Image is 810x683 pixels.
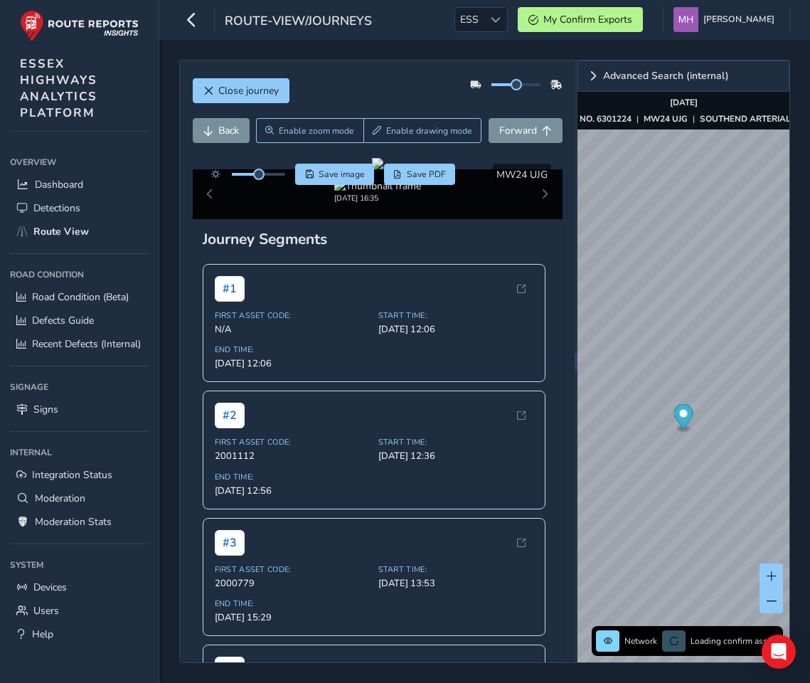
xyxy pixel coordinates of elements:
[670,97,698,108] strong: [DATE]
[10,152,149,173] div: Overview
[384,164,456,185] button: PDF
[215,323,370,336] span: N/A
[489,118,563,143] button: Forward
[762,635,796,669] div: Open Intercom Messenger
[33,403,58,416] span: Signs
[334,193,421,203] div: [DATE] 16:35
[215,598,370,609] span: End Time:
[33,225,89,238] span: Route View
[215,403,245,428] span: # 2
[215,472,370,482] span: End Time:
[215,564,370,575] span: First Asset Code:
[603,71,729,81] span: Advanced Search (internal)
[32,628,53,641] span: Help
[193,118,250,143] button: Back
[10,332,149,356] a: Recent Defects (Internal)
[10,196,149,220] a: Detections
[386,125,472,137] span: Enable drawing mode
[496,168,548,181] span: MW24 UJG
[703,7,774,32] span: [PERSON_NAME]
[378,577,533,590] span: [DATE] 13:53
[455,8,484,31] span: ESS
[203,229,553,249] div: Journey Segments
[10,576,149,599] a: Devices
[215,611,370,624] span: [DATE] 15:29
[518,7,643,32] button: My Confirm Exports
[378,450,533,462] span: [DATE] 12:36
[550,113,632,125] strong: ASSET NO. 6301224
[543,13,632,26] span: My Confirm Exports
[10,173,149,196] a: Dashboard
[363,118,482,143] button: Draw
[334,179,421,193] img: Thumbnail frame
[644,113,688,125] strong: MW24 UJG
[33,201,80,215] span: Detections
[20,10,139,42] img: rr logo
[215,485,370,497] span: [DATE] 12:56
[215,357,370,370] span: [DATE] 12:06
[407,169,446,180] span: Save PDF
[577,60,789,92] a: Expand
[32,314,94,327] span: Defects Guide
[10,463,149,487] a: Integration Status
[20,55,97,121] span: ESSEX HIGHWAYS ANALYTICS PLATFORM
[10,599,149,623] a: Users
[215,450,370,462] span: 2001112
[674,404,693,433] div: Map marker
[33,581,67,594] span: Devices
[10,623,149,646] a: Help
[499,124,537,137] span: Forward
[378,323,533,336] span: [DATE] 12:06
[33,604,59,618] span: Users
[10,220,149,243] a: Route View
[10,264,149,285] div: Road Condition
[218,84,279,97] span: Close journey
[10,398,149,421] a: Signs
[10,487,149,510] a: Moderation
[32,337,141,351] span: Recent Defects (Internal)
[256,118,363,143] button: Zoom
[215,657,245,682] span: # 4
[10,442,149,463] div: Internal
[215,530,245,556] span: # 3
[378,564,533,575] span: Start Time:
[32,468,112,482] span: Integration Status
[10,376,149,398] div: Signage
[673,7,779,32] button: [PERSON_NAME]
[215,577,370,590] span: 2000779
[10,309,149,332] a: Defects Guide
[624,635,657,647] span: Network
[35,178,83,191] span: Dashboard
[378,437,533,448] span: Start Time:
[673,7,698,32] img: diamond-layout
[35,492,85,505] span: Moderation
[319,169,365,180] span: Save image
[279,125,354,137] span: Enable zoom mode
[35,515,112,529] span: Moderation Stats
[10,554,149,576] div: System
[295,164,374,185] button: Save
[378,310,533,321] span: Start Time:
[32,290,129,304] span: Road Condition (Beta)
[215,437,370,448] span: First Asset Code:
[215,310,370,321] span: First Asset Code:
[193,78,289,103] button: Close journey
[215,344,370,355] span: End Time:
[10,285,149,309] a: Road Condition (Beta)
[10,510,149,534] a: Moderation Stats
[691,635,779,647] span: Loading confirm assets
[215,276,245,302] span: # 1
[225,12,372,32] span: route-view/journeys
[218,124,239,137] span: Back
